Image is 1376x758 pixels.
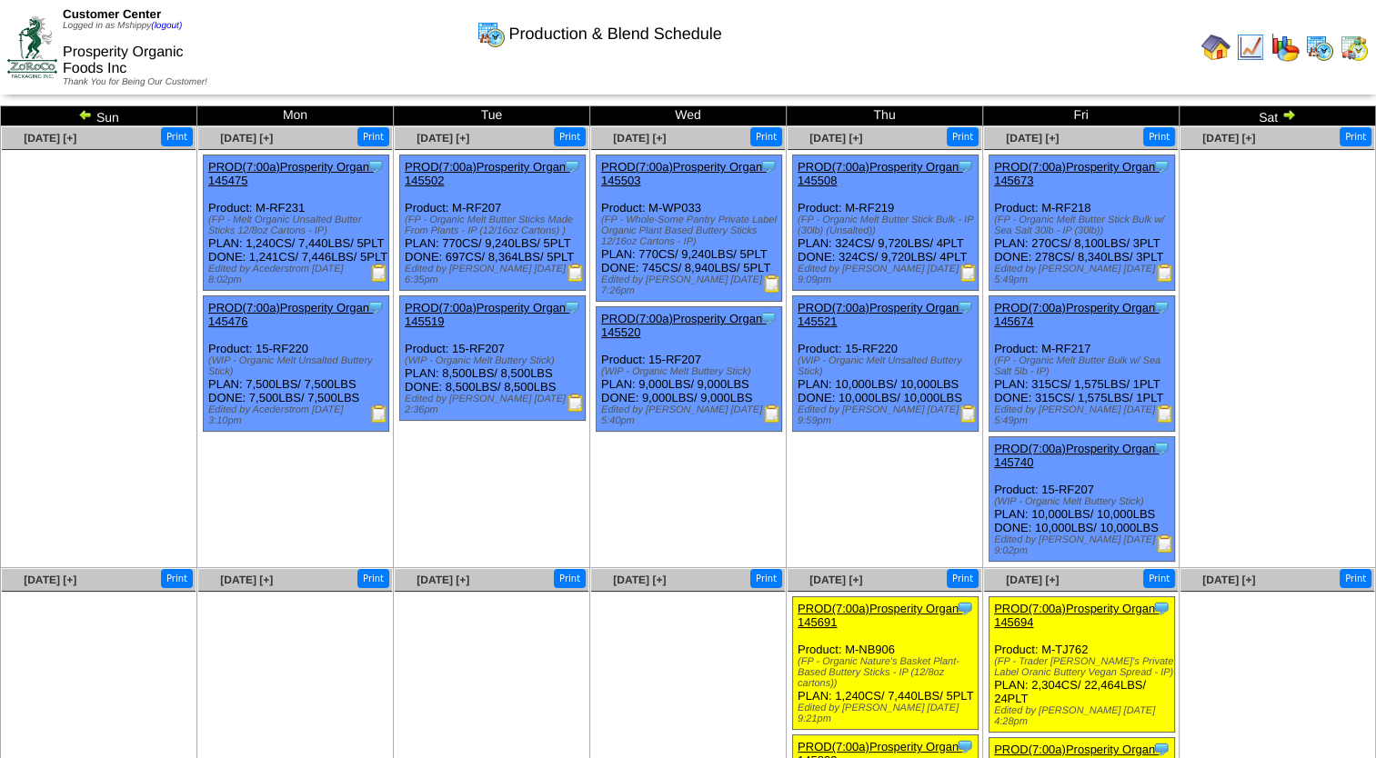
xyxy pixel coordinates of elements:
[204,296,389,432] div: Product: 15-RF220 PLAN: 7,500LBS / 7,500LBS DONE: 7,500LBS / 7,500LBS
[601,366,781,377] div: (WIP - Organic Melt Buttery Stick)
[994,534,1174,556] div: Edited by [PERSON_NAME] [DATE] 9:02pm
[956,157,974,175] img: Tooltip
[959,264,978,282] img: Production Report
[1202,573,1255,586] a: [DATE] [+]
[798,656,978,689] div: (FP - Organic Nature's Basket Plant-Based Buttery Sticks - IP (12/8oz cartons))
[601,160,766,187] a: PROD(7:00a)Prosperity Organ-145503
[750,569,782,588] button: Print
[1340,569,1371,588] button: Print
[151,21,182,31] a: (logout)
[989,155,1175,291] div: Product: M-RF218 PLAN: 270CS / 8,100LBS / 3PLT DONE: 278CS / 8,340LBS / 3PLT
[7,16,57,77] img: ZoRoCo_Logo(Green%26Foil)%20jpg.webp
[208,214,388,236] div: (FP - Melt Organic Unsalted Butter Sticks 12/8oz Cartons - IP)
[161,569,193,588] button: Print
[1340,127,1371,146] button: Print
[798,404,978,426] div: Edited by [PERSON_NAME] [DATE] 9:59pm
[394,106,590,126] td: Tue
[208,264,388,285] div: Edited by Acederstrom [DATE] 8:02pm
[601,214,781,247] div: (FP - Whole-Some Pantry Private Label Organic Plant Based Buttery Sticks 12/16oz Cartons - IP)
[161,127,193,146] button: Print
[509,25,722,44] span: Production & Blend Schedule
[220,132,273,145] a: [DATE] [+]
[994,214,1174,236] div: (FP - Organic Melt Butter Stick Bulk w/ Sea Salt 30lb - IP (30lb))
[601,404,781,426] div: Edited by [PERSON_NAME] [DATE] 5:40pm
[563,157,581,175] img: Tooltip
[1281,107,1296,122] img: arrowright.gif
[798,602,962,629] a: PROD(7:00a)Prosperity Organ-145691
[1271,33,1300,62] img: graph.gif
[750,127,782,146] button: Print
[1202,132,1255,145] a: [DATE] [+]
[1180,106,1376,126] td: Sat
[1143,127,1175,146] button: Print
[994,442,1159,469] a: PROD(7:00a)Prosperity Organ-145740
[357,127,389,146] button: Print
[405,214,585,236] div: (FP - Organic Melt Butter Sticks Made From Plants - IP (12/16oz Cartons) )
[367,157,385,175] img: Tooltip
[956,737,974,755] img: Tooltip
[197,106,394,126] td: Mon
[567,394,585,412] img: Production Report
[204,155,389,291] div: Product: M-RF231 PLAN: 1,240CS / 7,440LBS / 5PLT DONE: 1,241CS / 7,446LBS / 5PLT
[1156,534,1174,553] img: Production Report
[994,264,1174,285] div: Edited by [PERSON_NAME] [DATE] 5:49pm
[994,301,1159,328] a: PROD(7:00a)Prosperity Organ-145674
[597,307,782,432] div: Product: 15-RF207 PLAN: 9,000LBS / 9,000LBS DONE: 9,000LBS / 9,000LBS
[63,77,207,87] span: Thank You for Being Our Customer!
[809,132,862,145] a: [DATE] [+]
[1340,33,1369,62] img: calendarinout.gif
[759,157,778,175] img: Tooltip
[208,404,388,426] div: Edited by Acederstrom [DATE] 3:10pm
[989,597,1175,733] div: Product: M-TJ762 PLAN: 2,304CS / 22,464LBS / 24PLT
[357,569,389,588] button: Print
[78,107,93,122] img: arrowleft.gif
[370,404,388,423] img: Production Report
[613,132,666,145] a: [DATE] [+]
[994,404,1174,426] div: Edited by [PERSON_NAME] [DATE] 5:49pm
[370,264,388,282] img: Production Report
[417,573,469,586] a: [DATE] [+]
[1152,157,1170,175] img: Tooltip
[994,160,1159,187] a: PROD(7:00a)Prosperity Organ-145673
[798,301,962,328] a: PROD(7:00a)Prosperity Organ-145521
[1201,33,1230,62] img: home.gif
[1006,132,1059,145] a: [DATE] [+]
[956,298,974,316] img: Tooltip
[956,599,974,617] img: Tooltip
[400,155,586,291] div: Product: M-RF207 PLAN: 770CS / 9,240LBS / 5PLT DONE: 697CS / 8,364LBS / 5PLT
[1156,264,1174,282] img: Production Report
[798,264,978,285] div: Edited by [PERSON_NAME] [DATE] 9:09pm
[793,296,979,432] div: Product: 15-RF220 PLAN: 10,000LBS / 10,000LBS DONE: 10,000LBS / 10,000LBS
[793,597,979,730] div: Product: M-NB906 PLAN: 1,240CS / 7,440LBS / 5PLT
[1152,439,1170,457] img: Tooltip
[1236,33,1265,62] img: line_graph.gif
[24,573,76,586] a: [DATE] [+]
[798,355,978,377] div: (WIP - Organic Melt Unsalted Buttery Stick)
[793,155,979,291] div: Product: M-RF219 PLAN: 324CS / 9,720LBS / 4PLT DONE: 324CS / 9,720LBS / 4PLT
[63,45,184,76] span: Prosperity Organic Foods Inc
[763,274,781,293] img: Production Report
[208,160,373,187] a: PROD(7:00a)Prosperity Organ-145475
[597,155,782,302] div: Product: M-WP033 PLAN: 770CS / 9,240LBS / 5PLT DONE: 745CS / 8,940LBS / 5PLT
[613,573,666,586] span: [DATE] [+]
[787,106,983,126] td: Thu
[367,298,385,316] img: Tooltip
[1006,573,1059,586] a: [DATE] [+]
[1152,740,1170,758] img: Tooltip
[809,573,862,586] span: [DATE] [+]
[947,127,979,146] button: Print
[567,264,585,282] img: Production Report
[601,312,766,339] a: PROD(7:00a)Prosperity Organ-145520
[63,21,182,31] span: Logged in as Mshippy
[983,106,1180,126] td: Fri
[24,132,76,145] a: [DATE] [+]
[959,404,978,423] img: Production Report
[220,573,273,586] span: [DATE] [+]
[798,160,962,187] a: PROD(7:00a)Prosperity Organ-145508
